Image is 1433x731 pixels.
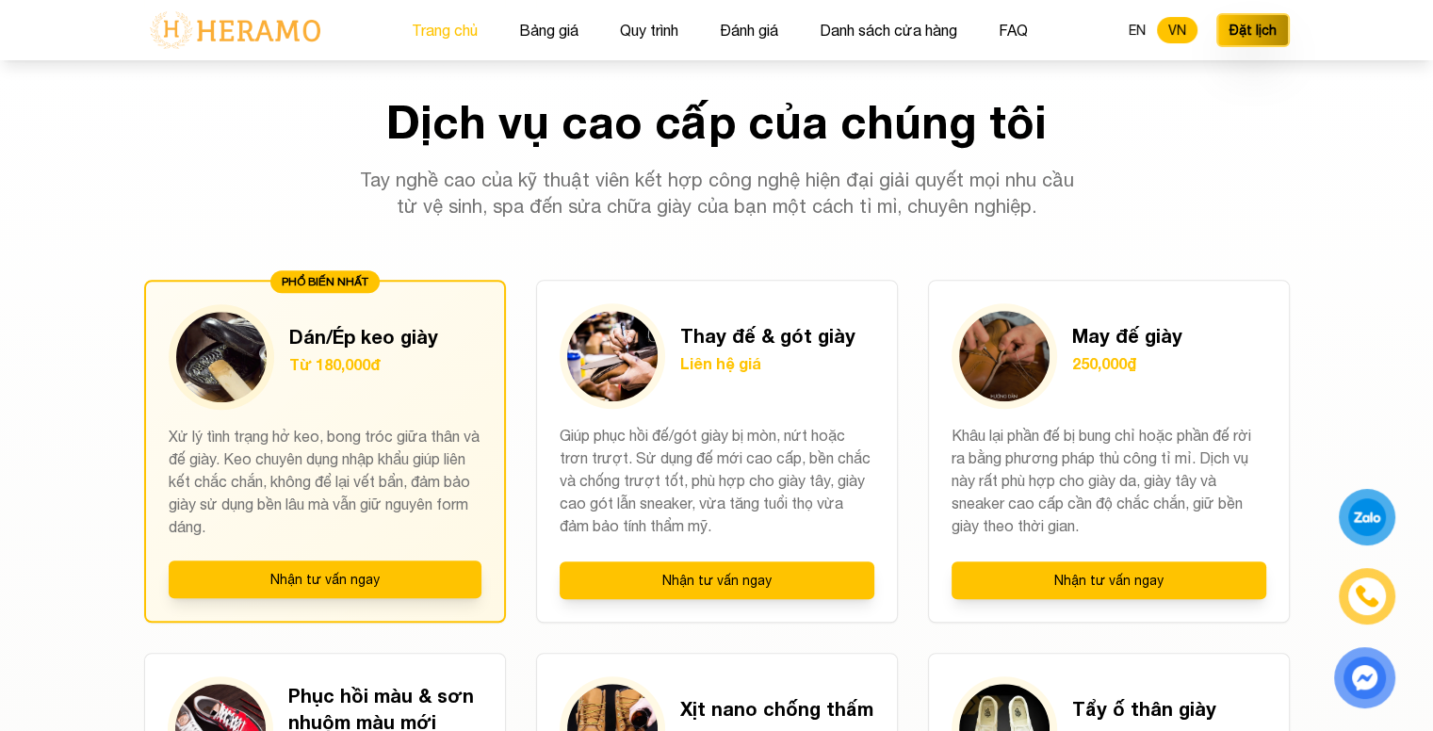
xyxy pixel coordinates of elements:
[1157,17,1197,43] button: VN
[959,311,1050,401] img: May đế giày
[289,353,438,376] p: Từ 180,000đ
[144,99,1290,144] h2: Dịch vụ cao cấp của chúng tôi
[169,560,481,598] button: Nhận tư vấn ngay
[1354,582,1381,609] img: phone-icon
[814,18,963,42] button: Danh sách cửa hàng
[952,561,1266,599] button: Nhận tư vấn ngay
[560,561,874,599] button: Nhận tư vấn ngay
[270,270,380,293] div: PHỔ BIẾN NHẤT
[176,312,267,402] img: Dán/Ép keo giày
[714,18,784,42] button: Đánh giá
[993,18,1034,42] button: FAQ
[1072,322,1182,349] h3: May đế giày
[1117,17,1157,43] button: EN
[1216,13,1290,47] button: Đặt lịch
[567,311,658,401] img: Thay đế & gót giày
[1341,570,1393,623] a: phone-icon
[289,323,438,349] h3: Dán/Ép keo giày
[513,18,584,42] button: Bảng giá
[560,424,874,539] p: Giúp phục hồi đế/gót giày bị mòn, nứt hoặc trơn trượt. Sử dụng đế mới cao cấp, bền chắc và chống ...
[680,695,873,722] h3: Xịt nano chống thấm
[680,352,855,375] p: Liên hệ giá
[614,18,684,42] button: Quy trình
[680,322,855,349] h3: Thay đế & gót giày
[1072,695,1216,722] h3: Tẩy ố thân giày
[952,424,1266,539] p: Khâu lại phần đế bị bung chỉ hoặc phần đế rời ra bằng phương pháp thủ công tỉ mỉ. Dịch vụ này rất...
[144,10,326,50] img: logo-with-text.png
[355,167,1079,219] p: Tay nghề cao của kỹ thuật viên kết hợp công nghệ hiện đại giải quyết mọi nhu cầu từ vệ sinh, spa ...
[1072,352,1182,375] p: 250,000₫
[406,18,483,42] button: Trang chủ
[169,425,481,538] p: Xử lý tình trạng hở keo, bong tróc giữa thân và đế giày. Keo chuyên dụng nhập khẩu giúp liên kết ...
